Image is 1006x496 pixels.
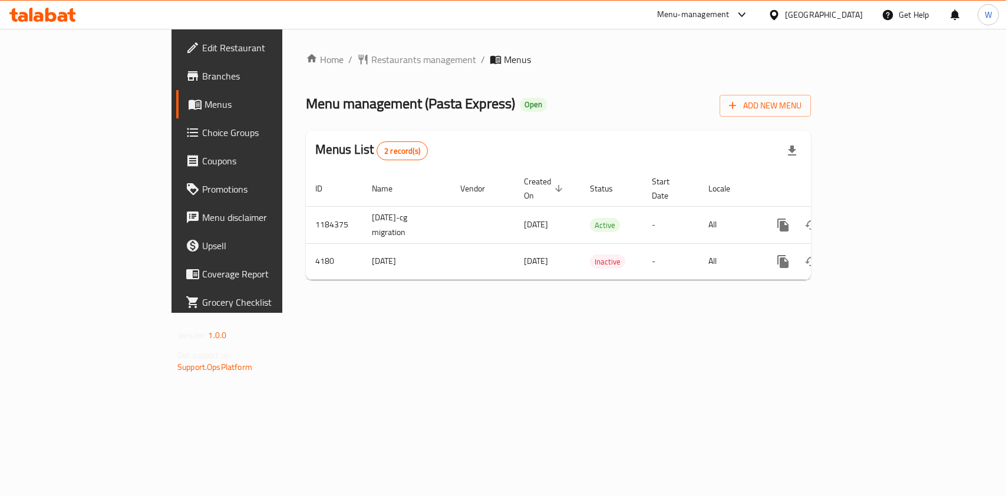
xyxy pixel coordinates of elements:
[590,218,620,232] div: Active
[357,52,476,67] a: Restaurants management
[657,8,730,22] div: Menu-management
[590,181,628,196] span: Status
[177,359,252,375] a: Support.OpsPlatform
[208,328,226,343] span: 1.0.0
[590,255,625,269] span: Inactive
[652,174,685,203] span: Start Date
[699,243,760,279] td: All
[202,154,330,168] span: Coupons
[176,147,339,175] a: Coupons
[176,260,339,288] a: Coverage Report
[205,97,330,111] span: Menus
[362,206,451,243] td: [DATE]-cg migration
[176,232,339,260] a: Upsell
[306,171,892,280] table: enhanced table
[524,174,566,203] span: Created On
[729,98,801,113] span: Add New Menu
[348,52,352,67] li: /
[520,98,547,112] div: Open
[769,211,797,239] button: more
[315,181,338,196] span: ID
[785,8,863,21] div: [GEOGRAPHIC_DATA]
[177,348,232,363] span: Get support on:
[760,171,892,207] th: Actions
[306,90,515,117] span: Menu management ( Pasta Express )
[481,52,485,67] li: /
[176,175,339,203] a: Promotions
[524,217,548,232] span: [DATE]
[202,69,330,83] span: Branches
[176,203,339,232] a: Menu disclaimer
[520,100,547,110] span: Open
[372,181,408,196] span: Name
[202,295,330,309] span: Grocery Checklist
[504,52,531,67] span: Menus
[377,146,427,157] span: 2 record(s)
[202,182,330,196] span: Promotions
[202,239,330,253] span: Upsell
[202,41,330,55] span: Edit Restaurant
[377,141,428,160] div: Total records count
[708,181,746,196] span: Locale
[202,125,330,140] span: Choice Groups
[985,8,992,21] span: W
[176,34,339,62] a: Edit Restaurant
[590,219,620,232] span: Active
[524,253,548,269] span: [DATE]
[176,118,339,147] a: Choice Groups
[362,243,451,279] td: [DATE]
[306,52,811,67] nav: breadcrumb
[720,95,811,117] button: Add New Menu
[642,206,699,243] td: -
[460,181,500,196] span: Vendor
[769,247,797,276] button: more
[176,288,339,316] a: Grocery Checklist
[202,267,330,281] span: Coverage Report
[315,141,428,160] h2: Menus List
[202,210,330,224] span: Menu disclaimer
[778,137,806,165] div: Export file
[371,52,476,67] span: Restaurants management
[642,243,699,279] td: -
[176,62,339,90] a: Branches
[176,90,339,118] a: Menus
[699,206,760,243] td: All
[177,328,206,343] span: Version:
[797,247,826,276] button: Change Status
